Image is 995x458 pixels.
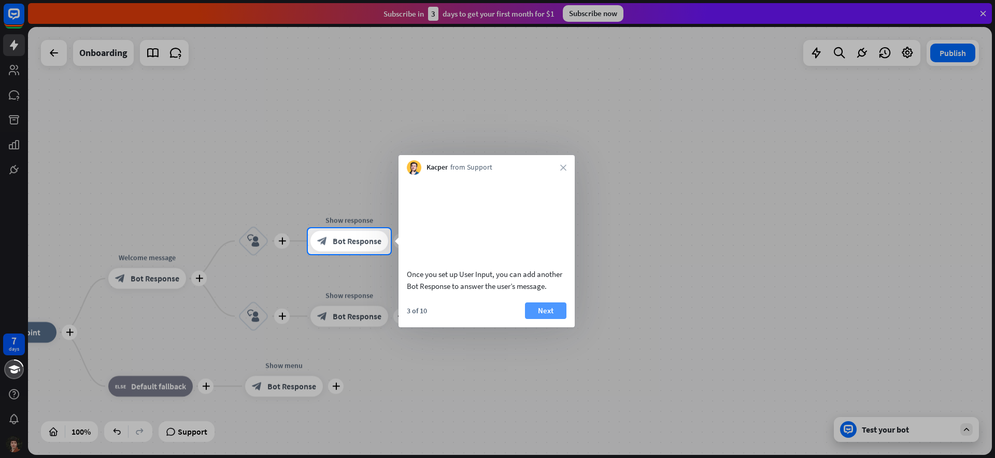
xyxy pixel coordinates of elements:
i: close [560,164,566,171]
div: Once you set up User Input, you can add another Bot Response to answer the user’s message. [407,268,566,292]
span: from Support [450,162,492,173]
i: block_bot_response [317,236,328,246]
span: Kacper [427,162,448,173]
div: 3 of 10 [407,306,427,315]
button: Next [525,302,566,319]
span: Bot Response [333,236,381,246]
